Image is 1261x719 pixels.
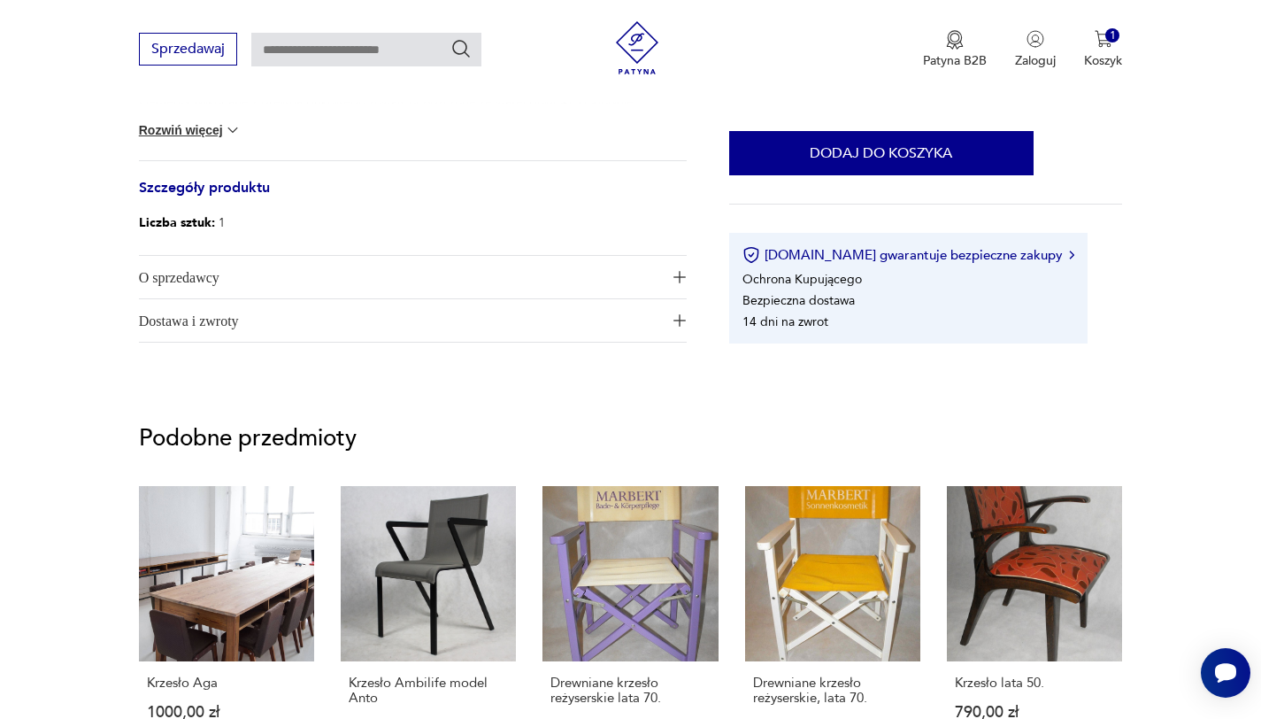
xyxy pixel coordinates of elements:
[349,676,508,706] p: Krzesło Ambilife model Anto
[139,256,662,298] span: O sprzedawcy
[742,291,855,308] li: Bezpieczna dostawa
[1015,52,1056,69] p: Zaloguj
[139,214,215,231] b: Liczba sztuk:
[139,212,225,234] p: 1
[729,131,1034,175] button: Dodaj do koszyka
[742,270,862,287] li: Ochrona Kupującego
[139,428,1123,449] p: Podobne przedmioty
[946,30,964,50] img: Ikona medalu
[742,246,1074,264] button: [DOMAIN_NAME] gwarantuje bezpieczne zakupy
[1084,52,1122,69] p: Koszyk
[1026,30,1044,48] img: Ikonka użytkownika
[923,30,987,69] a: Ikona medaluPatyna B2B
[1069,251,1074,259] img: Ikona strzałki w prawo
[1105,28,1120,43] div: 1
[923,30,987,69] button: Patyna B2B
[611,21,664,74] img: Patyna - sklep z meblami i dekoracjami vintage
[673,271,686,283] img: Ikona plusa
[147,676,306,691] p: Krzesło Aga
[955,676,1114,691] p: Krzesło lata 50.
[1015,30,1056,69] button: Zaloguj
[742,246,760,264] img: Ikona certyfikatu
[139,299,662,342] span: Dostawa i zwroty
[139,182,687,212] h3: Szczegóły produktu
[753,676,912,706] p: Drewniane krzesło reżyserskie, lata 70.
[742,313,828,329] li: 14 dni na zwrot
[923,52,987,69] p: Patyna B2B
[1201,648,1250,698] iframe: Smartsupp widget button
[139,44,237,57] a: Sprzedawaj
[224,121,242,139] img: chevron down
[450,38,472,59] button: Szukaj
[139,121,242,139] button: Rozwiń więcej
[550,676,710,706] p: Drewniane krzesło reżyserskie lata 70.
[1084,30,1122,69] button: 1Koszyk
[139,299,687,342] button: Ikona plusaDostawa i zwroty
[139,33,237,66] button: Sprzedawaj
[139,256,687,298] button: Ikona plusaO sprzedawcy
[1095,30,1112,48] img: Ikona koszyka
[673,314,686,327] img: Ikona plusa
